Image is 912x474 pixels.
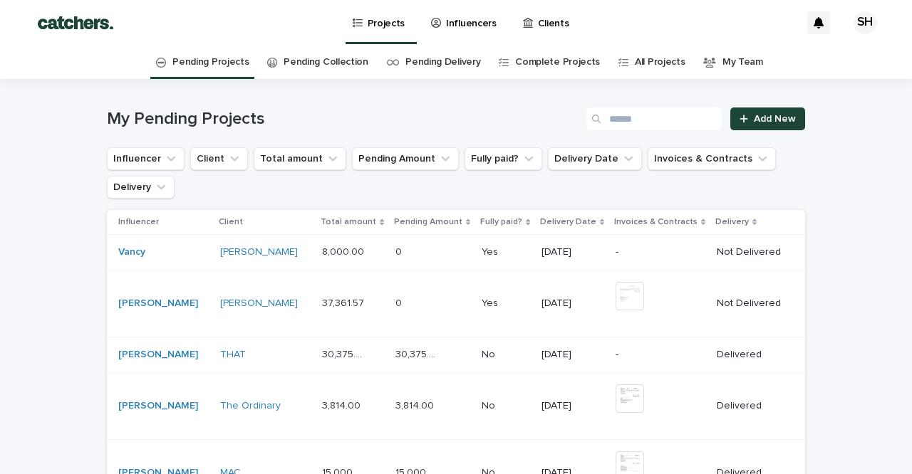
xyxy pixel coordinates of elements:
a: [PERSON_NAME] [118,297,198,310]
p: Delivery [715,214,749,230]
p: Delivered [717,400,782,412]
p: Delivered [717,349,782,361]
button: Total amount [254,147,346,170]
p: 37,361.57 [322,295,367,310]
button: Delivery [107,176,175,199]
tr: Vancy [PERSON_NAME] 8,000.008,000.00 00 YesYes [DATE]-Not Delivered [107,235,805,270]
h1: My Pending Projects [107,109,581,130]
tr: [PERSON_NAME] The Ordinary 3,814.003,814.00 3,814.003,814.00 NoNo [DATE]Delivered [107,372,805,439]
div: SH [854,11,876,34]
p: - [616,246,705,258]
p: Not Delivered [717,297,782,310]
p: Yes [482,243,501,258]
p: 30,375.00 [322,346,370,361]
tr: [PERSON_NAME] THAT 30,375.0030,375.00 30,375.0030,375.00 NoNo [DATE]-Delivered [107,337,805,372]
button: Invoices & Contracts [648,147,776,170]
p: 3,814.00 [395,397,437,412]
p: - [616,349,705,361]
p: Not Delivered [717,246,782,258]
a: Pending Collection [284,46,368,79]
a: My Team [722,46,763,79]
tr: [PERSON_NAME] [PERSON_NAME] 37,361.5737,361.57 00 YesYes [DATE]Not Delivered [107,270,805,337]
a: The Ordinary [220,400,281,412]
p: No [482,397,498,412]
button: Client [190,147,248,170]
a: Pending Projects [172,46,249,79]
input: Search [586,107,722,130]
p: Invoices & Contracts [614,214,698,230]
p: 30,375.00 [395,346,443,361]
a: All Projects [635,46,685,79]
button: Influencer [107,147,185,170]
span: Add New [754,114,796,124]
a: [PERSON_NAME] [118,349,198,361]
p: Client [219,214,243,230]
a: [PERSON_NAME] [220,246,298,258]
p: 3,814.00 [322,397,363,412]
p: Fully paid? [480,214,522,230]
p: No [482,346,498,361]
p: [DATE] [541,297,604,310]
p: [DATE] [541,400,604,412]
p: Yes [482,295,501,310]
a: [PERSON_NAME] [220,297,298,310]
p: Pending Amount [394,214,462,230]
p: [DATE] [541,349,604,361]
a: Complete Projects [515,46,600,79]
p: 8,000.00 [322,243,367,258]
button: Pending Amount [352,147,459,170]
a: THAT [220,349,246,361]
a: Pending Delivery [405,46,480,79]
a: Vancy [118,246,145,258]
p: 0 [395,295,405,310]
a: Add New [730,107,805,130]
p: 0 [395,243,405,258]
button: Fully paid? [465,147,542,170]
p: [DATE] [541,246,604,258]
p: Influencer [118,214,159,230]
a: [PERSON_NAME] [118,400,198,412]
img: BTdGiKtkTjWbRbtFPD8W [28,9,123,37]
button: Delivery Date [548,147,642,170]
p: Delivery Date [540,214,596,230]
p: Total amount [321,214,376,230]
